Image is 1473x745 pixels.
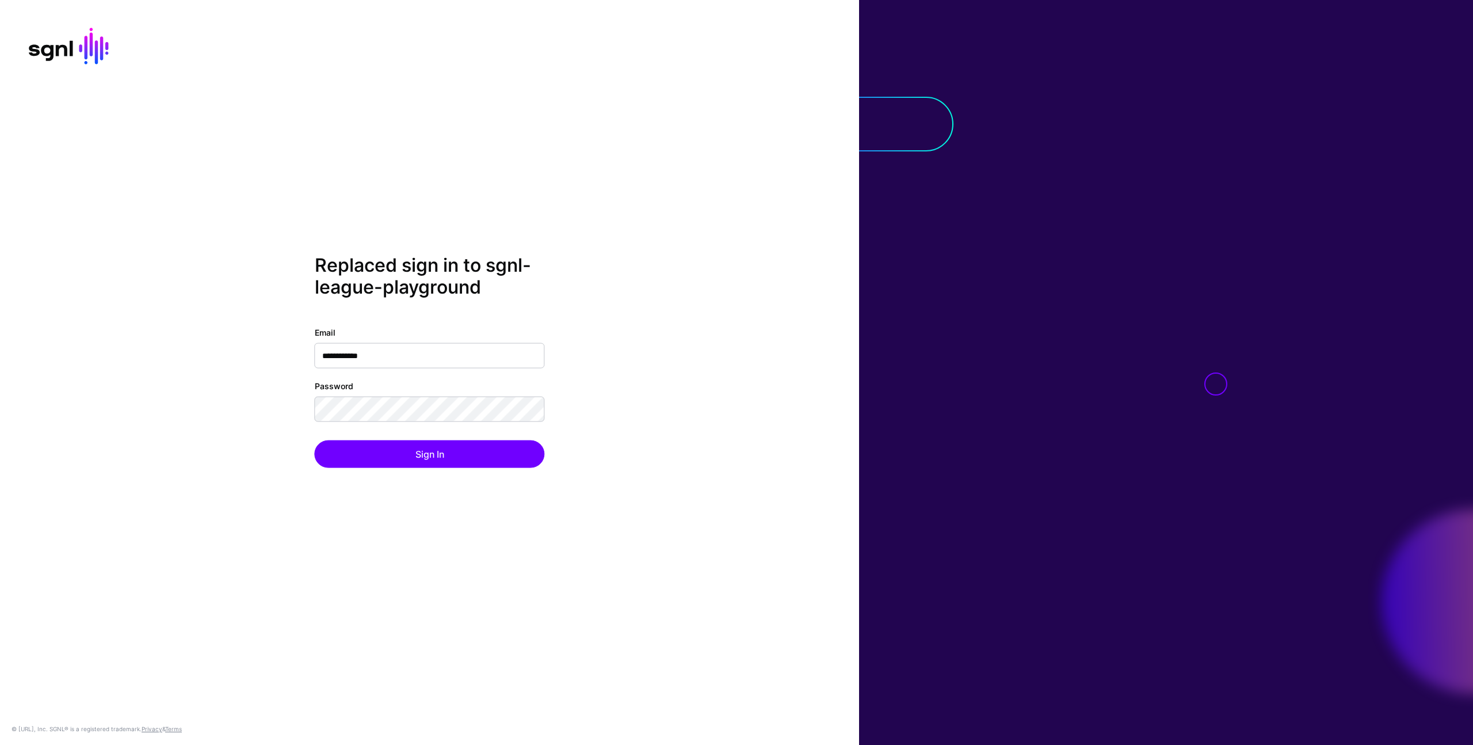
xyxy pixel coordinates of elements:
button: Sign In [315,440,545,467]
div: © [URL], Inc. SGNL® is a registered trademark. & [12,724,182,733]
a: Terms [165,725,182,732]
label: Password [315,379,353,391]
label: Email [315,326,335,338]
h2: Replaced sign in to sgnl-league-playground [315,254,545,299]
a: Privacy [142,725,162,732]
